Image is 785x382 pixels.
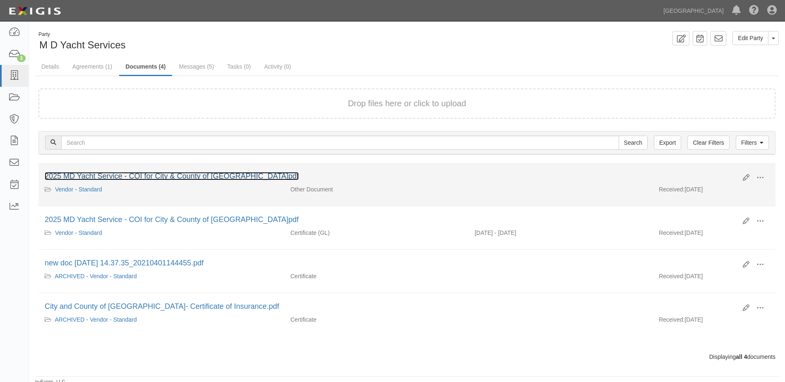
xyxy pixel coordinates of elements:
div: new doc 2021-04-01 14.37.35_20210401144455.pdf [45,258,737,269]
a: Activity (0) [258,58,297,75]
a: Vendor - Standard [55,186,102,193]
input: Search [619,136,648,150]
p: Received: [659,185,684,193]
div: 2025 MD Yacht Service - COI for City & County of San Francisco.pdf [45,215,737,225]
a: City and County of [GEOGRAPHIC_DATA]- Certificate of Insurance.pdf [45,302,279,310]
div: [DATE] [653,229,775,241]
p: Received: [659,315,684,324]
div: [DATE] [653,315,775,328]
div: 2025 MD Yacht Service - COI for City & County of San Francisco.pdf [45,171,737,182]
div: Certificate [284,272,468,280]
a: Clear Filters [687,136,729,150]
p: Received: [659,272,684,280]
button: Drop files here or click to upload [348,98,466,110]
span: M D Yacht Services [39,39,126,50]
a: Edit Party [732,31,768,45]
div: Effective - Expiration [468,272,653,272]
p: Received: [659,229,684,237]
a: Tasks (0) [221,58,257,75]
a: Agreements (1) [66,58,118,75]
div: ARCHIVED - Vendor - Standard [45,315,278,324]
div: 3 [17,55,26,62]
a: new doc [DATE] 14.37.35_20210401144455.pdf [45,259,204,267]
div: Other Document [284,185,468,193]
div: Vendor - Standard [45,229,278,237]
a: Details [35,58,65,75]
a: 2025 MD Yacht Service - COI for City & County of [GEOGRAPHIC_DATA]pdf [45,215,299,224]
img: logo-5460c22ac91f19d4615b14bd174203de0afe785f0fc80cf4dbbc73dc1793850b.png [6,4,63,19]
a: Messages (5) [173,58,221,75]
div: Effective 03/23/2025 - Expiration 03/23/2026 [468,229,653,237]
b: all 4 [736,353,747,360]
div: Party [38,31,126,38]
a: Documents (4) [119,58,172,76]
div: General Liability [284,229,468,237]
a: ARCHIVED - Vendor - Standard [55,273,137,279]
div: [DATE] [653,272,775,284]
a: 2025 MD Yacht Service - COI for City & County of [GEOGRAPHIC_DATA]pdf [45,172,299,180]
a: ARCHIVED - Vendor - Standard [55,316,137,323]
div: M D Yacht Services [35,31,401,52]
div: City and County of San Francisco- Certificate of Insurance.pdf [45,301,737,312]
i: Help Center - Complianz [749,6,759,16]
a: Export [654,136,681,150]
div: Certificate [284,315,468,324]
a: Vendor - Standard [55,229,102,236]
div: Effective - Expiration [468,185,653,186]
div: Displaying documents [32,353,782,361]
input: Search [61,136,619,150]
div: ARCHIVED - Vendor - Standard [45,272,278,280]
div: Vendor - Standard [45,185,278,193]
a: Filters [736,136,769,150]
a: [GEOGRAPHIC_DATA] [659,2,728,19]
div: [DATE] [653,185,775,198]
